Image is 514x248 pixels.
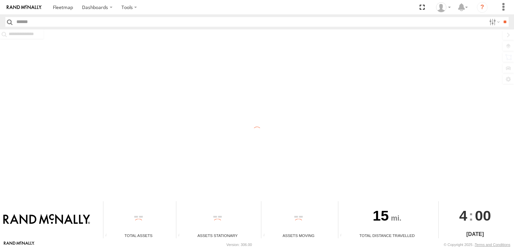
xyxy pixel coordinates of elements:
[475,243,510,247] a: Terms and Conditions
[261,233,335,238] div: Assets Moving
[338,201,436,233] div: 15
[475,201,491,230] span: 00
[459,201,467,230] span: 4
[103,233,113,238] div: Total number of Enabled Assets
[227,243,252,247] div: Version: 306.00
[4,241,34,248] a: Visit our Website
[176,233,186,238] div: Total number of assets current stationary.
[444,243,510,247] div: © Copyright 2025 -
[338,233,436,238] div: Total Distance Travelled
[439,201,512,230] div: :
[487,17,501,27] label: Search Filter Options
[261,233,271,238] div: Total number of assets current in transit.
[3,214,90,225] img: Rand McNally
[477,2,488,13] i: ?
[338,233,348,238] div: Total distance travelled by all assets within specified date range and applied filters
[7,5,41,10] img: rand-logo.svg
[103,233,174,238] div: Total Assets
[439,230,512,238] div: [DATE]
[176,233,259,238] div: Assets Stationary
[434,2,453,12] div: Valeo Dash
